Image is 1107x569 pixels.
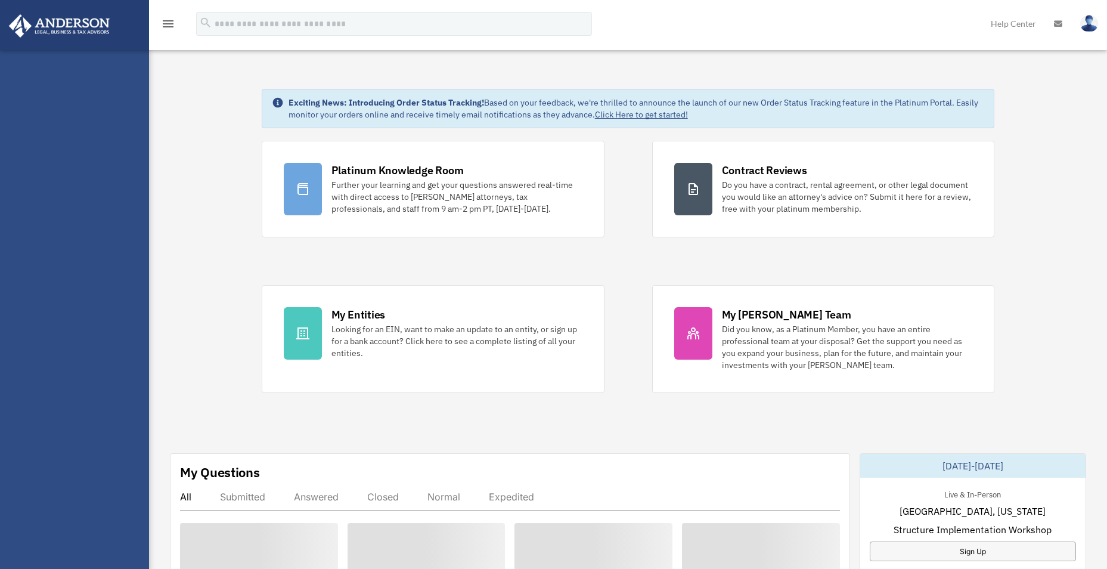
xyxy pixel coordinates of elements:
[367,491,399,503] div: Closed
[652,141,995,237] a: Contract Reviews Do you have a contract, rental agreement, or other legal document you would like...
[1080,15,1098,32] img: User Pic
[935,487,1010,500] div: Live & In-Person
[294,491,339,503] div: Answered
[331,323,582,359] div: Looking for an EIN, want to make an update to an entity, or sign up for a bank account? Click her...
[489,491,534,503] div: Expedited
[199,16,212,29] i: search
[331,307,385,322] div: My Entities
[722,163,807,178] div: Contract Reviews
[289,97,985,120] div: Based on your feedback, we're thrilled to announce the launch of our new Order Status Tracking fe...
[900,504,1046,518] span: [GEOGRAPHIC_DATA], [US_STATE]
[161,21,175,31] a: menu
[595,109,688,120] a: Click Here to get started!
[262,141,604,237] a: Platinum Knowledge Room Further your learning and get your questions answered real-time with dire...
[180,463,260,481] div: My Questions
[331,163,464,178] div: Platinum Knowledge Room
[870,542,1076,561] a: Sign Up
[180,491,191,503] div: All
[5,14,113,38] img: Anderson Advisors Platinum Portal
[722,323,973,371] div: Did you know, as a Platinum Member, you have an entire professional team at your disposal? Get th...
[220,491,265,503] div: Submitted
[894,522,1052,537] span: Structure Implementation Workshop
[652,285,995,393] a: My [PERSON_NAME] Team Did you know, as a Platinum Member, you have an entire professional team at...
[262,285,604,393] a: My Entities Looking for an EIN, want to make an update to an entity, or sign up for a bank accoun...
[161,17,175,31] i: menu
[722,307,851,322] div: My [PERSON_NAME] Team
[289,97,484,108] strong: Exciting News: Introducing Order Status Tracking!
[427,491,460,503] div: Normal
[331,179,582,215] div: Further your learning and get your questions answered real-time with direct access to [PERSON_NAM...
[860,454,1086,478] div: [DATE]-[DATE]
[722,179,973,215] div: Do you have a contract, rental agreement, or other legal document you would like an attorney's ad...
